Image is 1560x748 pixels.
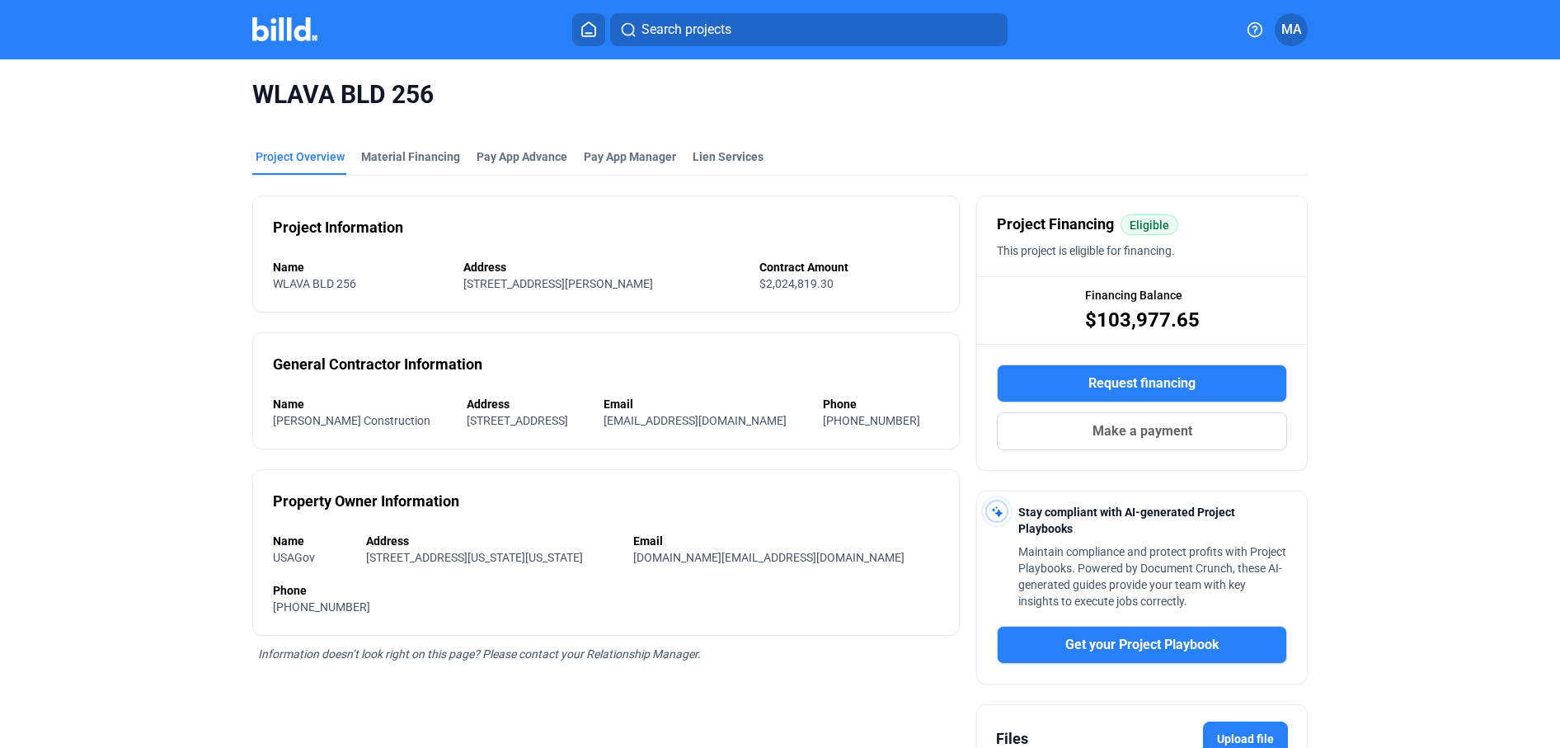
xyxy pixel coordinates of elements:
div: Project Overview [256,148,345,165]
span: [DOMAIN_NAME][EMAIL_ADDRESS][DOMAIN_NAME] [633,551,905,564]
div: Address [467,396,588,412]
span: Request financing [1088,374,1196,393]
div: Pay App Advance [477,148,567,165]
span: Project Financing [997,213,1114,236]
div: General Contractor Information [273,353,482,376]
div: Property Owner Information [273,490,459,513]
span: Get your Project Playbook [1065,635,1219,655]
img: Billd Company Logo [252,17,317,41]
span: Information doesn’t look right on this page? Please contact your Relationship Manager. [258,647,701,661]
span: Search projects [641,20,731,40]
span: Pay App Manager [584,148,676,165]
span: WLAVA BLD 256 [252,79,1308,111]
div: Name [273,533,350,549]
div: Contract Amount [759,259,939,275]
div: Phone [823,396,940,412]
div: Project Information [273,216,403,239]
div: Email [633,533,939,549]
span: USAGov [273,551,315,564]
span: $103,977.65 [1085,307,1200,333]
div: Address [366,533,618,549]
span: WLAVA BLD 256 [273,277,356,290]
span: [STREET_ADDRESS] [467,414,568,427]
span: [PERSON_NAME] Construction [273,414,430,427]
span: $2,024,819.30 [759,277,834,290]
span: [STREET_ADDRESS][US_STATE][US_STATE] [366,551,583,564]
span: MA [1281,20,1302,40]
div: Name [273,259,447,275]
button: Make a payment [997,412,1287,450]
div: Email [604,396,806,412]
span: [STREET_ADDRESS][PERSON_NAME] [463,277,653,290]
div: Material Financing [361,148,460,165]
button: Search projects [610,13,1008,46]
span: [PHONE_NUMBER] [823,414,920,427]
span: This project is eligible for financing. [997,244,1175,257]
div: Name [273,396,450,412]
span: Stay compliant with AI-generated Project Playbooks [1018,506,1235,535]
div: Phone [273,582,939,599]
span: [EMAIL_ADDRESS][DOMAIN_NAME] [604,414,787,427]
span: [PHONE_NUMBER] [273,600,370,614]
div: Lien Services [693,148,764,165]
button: Get your Project Playbook [997,626,1287,664]
span: Financing Balance [1085,287,1182,303]
button: MA [1275,13,1308,46]
button: Request financing [997,365,1287,402]
span: Maintain compliance and protect profits with Project Playbooks. Powered by Document Crunch, these... [1018,545,1286,608]
div: Address [463,259,744,275]
mat-chip: Eligible [1121,214,1178,235]
span: Make a payment [1092,421,1192,441]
